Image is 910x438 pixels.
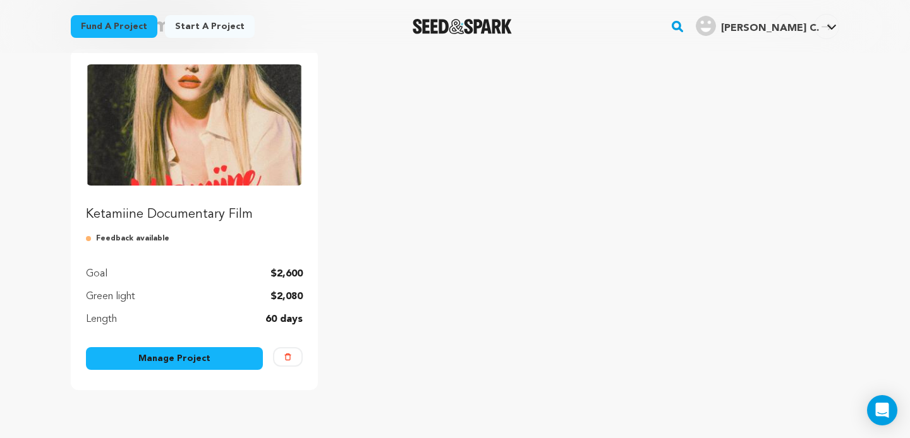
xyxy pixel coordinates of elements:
img: Seed&Spark Logo Dark Mode [413,19,512,34]
p: Green light [86,289,135,304]
img: submitted-for-review.svg [86,234,96,244]
a: Seed&Spark Homepage [413,19,512,34]
p: Goal [86,266,107,281]
p: Length [86,312,117,327]
a: Fund a project [71,15,157,38]
img: user.png [696,16,716,36]
a: Start a project [165,15,255,38]
div: Dilyard C.'s Profile [696,16,819,36]
a: Manage Project [86,347,263,370]
p: $2,080 [270,289,303,304]
p: $2,600 [270,266,303,281]
a: Fund Ketamiine Documentary Film [86,64,303,223]
p: Ketamiine Documentary Film [86,206,303,223]
img: trash-empty.svg [284,353,291,360]
span: [PERSON_NAME] C. [721,23,819,33]
p: 60 days [265,312,303,327]
p: Feedback available [86,234,303,244]
a: Dilyard C.'s Profile [693,13,839,36]
span: Dilyard C.'s Profile [693,13,839,40]
div: Open Intercom Messenger [867,395,897,425]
